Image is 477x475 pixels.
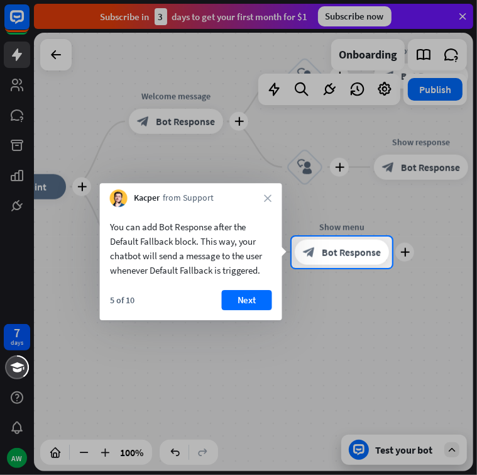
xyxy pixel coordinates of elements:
[10,5,48,43] button: Open LiveChat chat widget
[303,246,315,259] i: block_bot_response
[110,220,272,277] div: You can add Bot Response after the Default Fallback block. This way, your chatbot will send a mes...
[322,246,381,259] span: Bot Response
[163,192,214,204] span: from Support
[265,194,272,202] i: close
[134,192,160,204] span: Kacper
[222,290,272,310] button: Next
[110,294,134,306] div: 5 of 10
